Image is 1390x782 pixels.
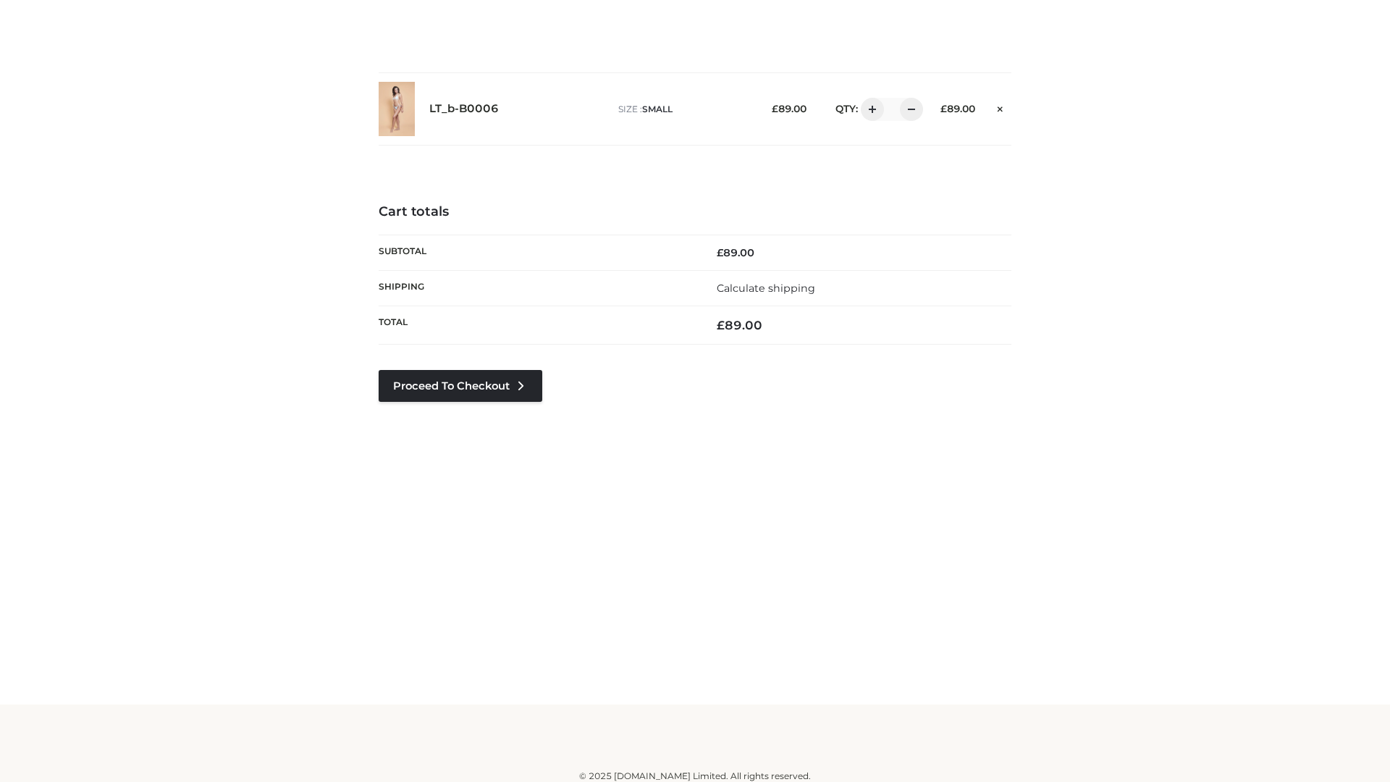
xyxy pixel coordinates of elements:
a: Remove this item [990,98,1011,117]
bdi: 89.00 [940,103,975,114]
bdi: 89.00 [717,318,762,332]
a: Calculate shipping [717,282,815,295]
a: Proceed to Checkout [379,370,542,402]
bdi: 89.00 [717,246,754,259]
bdi: 89.00 [772,103,806,114]
th: Subtotal [379,235,695,270]
th: Total [379,306,695,345]
span: £ [717,318,725,332]
a: LT_b-B0006 [429,102,499,116]
p: size : [618,103,749,116]
span: £ [772,103,778,114]
div: QTY: [821,98,918,121]
span: £ [717,246,723,259]
h4: Cart totals [379,204,1011,220]
th: Shipping [379,270,695,306]
span: £ [940,103,947,114]
span: SMALL [642,104,673,114]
